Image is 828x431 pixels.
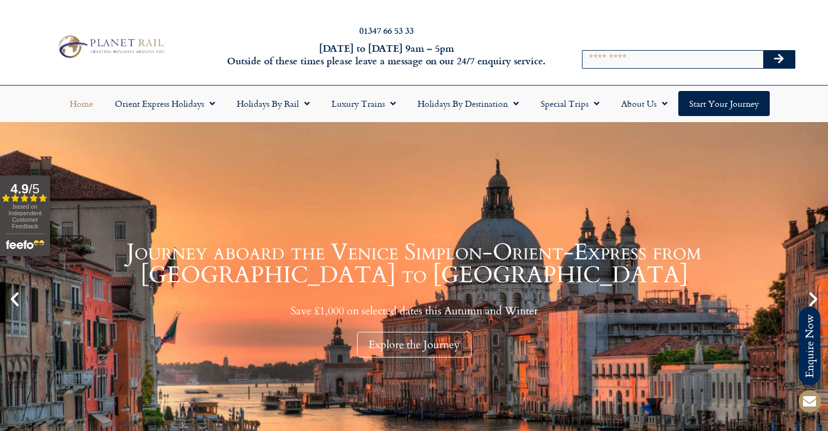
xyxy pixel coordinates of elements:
[59,91,104,116] a: Home
[804,290,823,308] div: Next slide
[27,241,801,287] h1: Journey aboard the Venice Simplon-Orient-Express from [GEOGRAPHIC_DATA] to [GEOGRAPHIC_DATA]
[5,91,823,116] nav: Menu
[27,304,801,318] p: Save £1,000 on selected dates this Autumn and Winter
[407,91,530,116] a: Holidays by Destination
[54,33,167,60] img: Planet Rail Train Holidays Logo
[5,290,24,308] div: Previous slide
[104,91,226,116] a: Orient Express Holidays
[763,51,795,68] button: Search
[610,91,678,116] a: About Us
[357,332,471,357] div: Explore the Journey
[226,91,321,116] a: Holidays by Rail
[530,91,610,116] a: Special Trips
[678,91,770,116] a: Start your Journey
[321,91,407,116] a: Luxury Trains
[224,42,549,68] h6: [DATE] to [DATE] 9am – 5pm Outside of these times please leave a message on our 24/7 enquiry serv...
[359,24,414,37] a: 01347 66 53 33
